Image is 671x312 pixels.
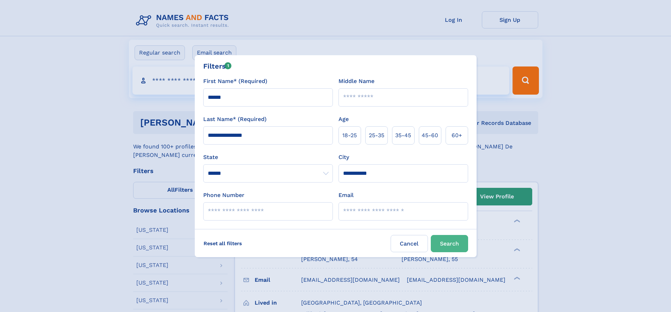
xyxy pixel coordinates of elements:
[203,153,333,161] label: State
[391,235,428,252] label: Cancel
[199,235,247,252] label: Reset all filters
[203,61,232,71] div: Filters
[203,115,267,123] label: Last Name* (Required)
[338,77,374,85] label: Middle Name
[203,191,244,199] label: Phone Number
[395,131,411,140] span: 35‑45
[203,77,267,85] label: First Name* (Required)
[342,131,357,140] span: 18‑25
[452,131,462,140] span: 60+
[431,235,468,252] button: Search
[422,131,438,140] span: 45‑60
[338,115,349,123] label: Age
[369,131,384,140] span: 25‑35
[338,191,354,199] label: Email
[338,153,349,161] label: City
